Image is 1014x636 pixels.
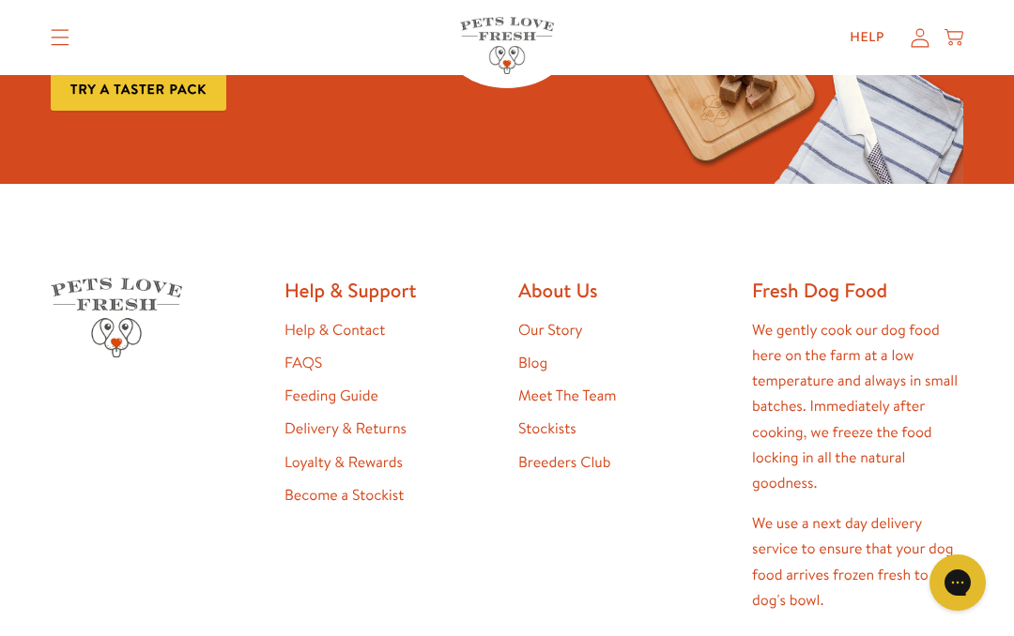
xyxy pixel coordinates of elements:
summary: Translation missing: en.sections.header.menu [36,14,84,61]
a: Try a taster pack [51,68,226,111]
h2: About Us [518,278,730,303]
h2: Fresh Dog Food [752,278,963,303]
a: Loyalty & Rewards [284,452,403,473]
h2: Help & Support [284,278,496,303]
a: Our Story [518,320,583,341]
a: Become a Stockist [284,485,404,506]
a: Help [835,19,899,56]
p: We use a next day delivery service to ensure that your dog food arrives frozen fresh to your dog'... [752,511,963,613]
a: Breeders Club [518,452,610,473]
a: Meet The Team [518,386,616,406]
img: Pets Love Fresh [51,278,182,357]
a: FAQS [284,353,322,373]
a: Stockists [518,418,576,439]
iframe: Gorgias live chat messenger [920,548,995,617]
a: Help & Contact [284,320,385,341]
a: Blog [518,353,547,373]
img: Pets Love Fresh [460,17,554,74]
a: Delivery & Returns [284,418,407,439]
p: We gently cook our dog food here on the farm at a low temperature and always in small batches. Im... [752,318,963,496]
a: Feeding Guide [284,386,378,406]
